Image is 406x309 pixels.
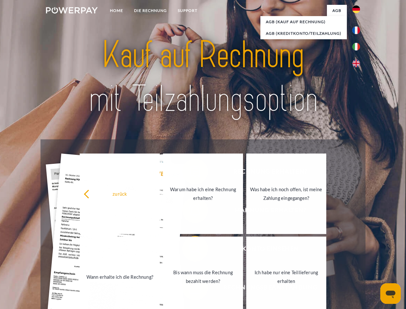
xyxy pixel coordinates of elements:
div: Warum habe ich eine Rechnung erhalten? [167,185,239,202]
a: agb [327,5,347,16]
a: SUPPORT [172,5,203,16]
a: AGB (Kauf auf Rechnung) [260,16,347,28]
img: de [352,5,360,13]
div: Bis wann muss die Rechnung bezahlt werden? [167,268,239,286]
img: it [352,43,360,51]
a: Was habe ich noch offen, ist meine Zahlung eingegangen? [246,154,326,234]
img: title-powerpay_de.svg [61,31,345,123]
img: fr [352,26,360,34]
div: Ich habe nur eine Teillieferung erhalten [250,268,322,286]
div: Was habe ich noch offen, ist meine Zahlung eingegangen? [250,185,322,202]
img: en [352,60,360,67]
a: Home [104,5,129,16]
div: Wann erhalte ich die Rechnung? [84,272,156,281]
a: AGB (Kreditkonto/Teilzahlung) [260,28,347,39]
a: DIE RECHNUNG [129,5,172,16]
img: logo-powerpay-white.svg [46,7,98,14]
div: zurück [84,189,156,198]
iframe: Schaltfläche zum Öffnen des Messaging-Fensters [380,283,401,304]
